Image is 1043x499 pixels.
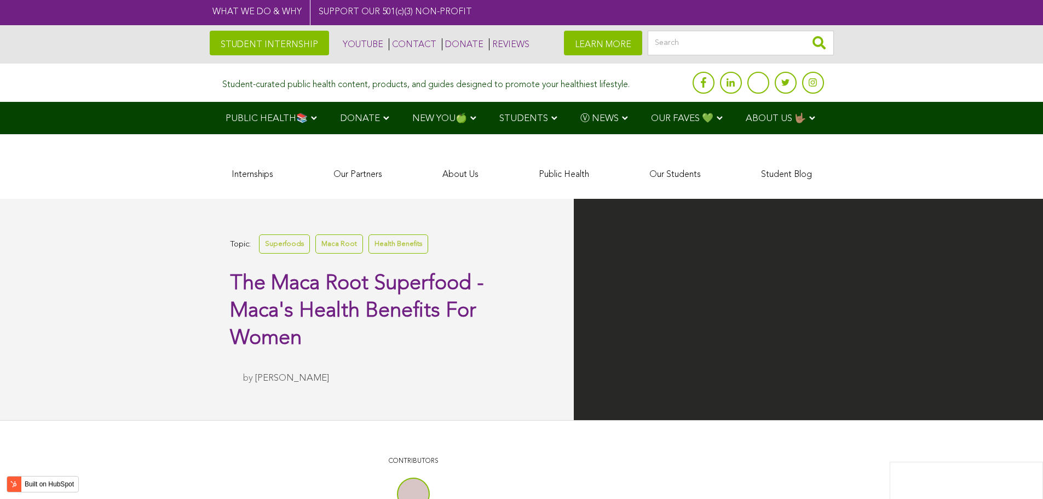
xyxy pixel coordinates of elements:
[315,234,363,254] a: Maca Root
[499,114,548,123] span: STUDENTS
[230,237,251,252] span: Topic:
[7,478,20,491] img: HubSpot sprocket logo
[210,102,834,134] div: Navigation Menu
[580,114,619,123] span: Ⓥ NEWS
[20,477,78,491] label: Built on HubSpot
[243,374,253,383] span: by
[210,31,329,55] a: STUDENT INTERNSHIP
[368,234,428,254] a: Health Benefits
[442,38,483,50] a: DONATE
[648,31,834,55] input: Search
[340,38,383,50] a: YOUTUBE
[489,38,529,50] a: REVIEWS
[235,456,591,467] p: CONTRIBUTORS
[412,114,467,123] span: NEW YOU🍏
[564,31,642,55] a: LEARN MORE
[988,446,1043,499] iframe: Chat Widget
[651,114,713,123] span: OUR FAVES 💚
[7,476,79,492] button: Built on HubSpot
[746,114,806,123] span: ABOUT US 🤟🏽
[226,114,308,123] span: PUBLIC HEALTH📚
[255,374,329,383] a: [PERSON_NAME]
[230,273,484,349] span: The Maca Root Superfood - Maca's Health Benefits For Women
[389,38,436,50] a: CONTACT
[222,74,630,90] div: Student-curated public health content, products, and guides designed to promote your healthiest l...
[259,234,310,254] a: Superfoods
[340,114,380,123] span: DONATE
